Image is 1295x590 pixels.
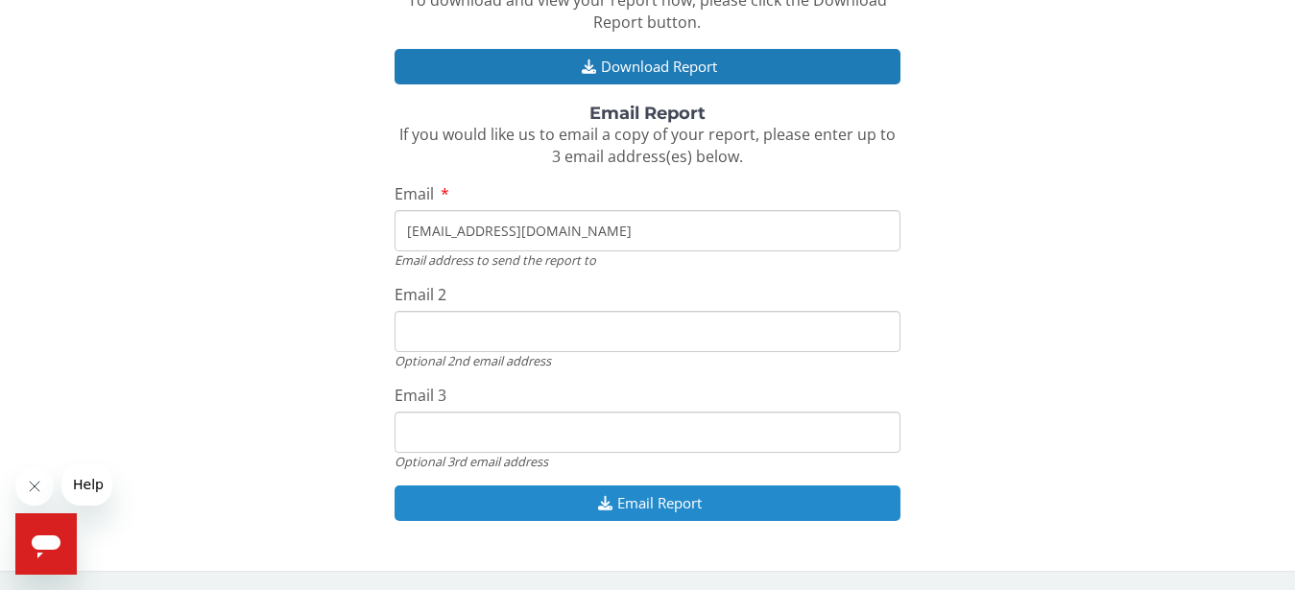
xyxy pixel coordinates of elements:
[589,103,706,124] strong: Email Report
[395,49,901,84] button: Download Report
[395,453,901,470] div: Optional 3rd email address
[61,463,112,506] iframe: Message from company
[395,183,434,204] span: Email
[395,385,446,406] span: Email 3
[395,352,901,369] div: Optional 2nd email address
[395,284,446,305] span: Email 2
[15,467,54,506] iframe: Close message
[395,251,901,269] div: Email address to send the report to
[15,513,77,575] iframe: Button to launch messaging window
[399,124,896,167] span: If you would like us to email a copy of your report, please enter up to 3 email address(es) below.
[395,485,901,521] button: Email Report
